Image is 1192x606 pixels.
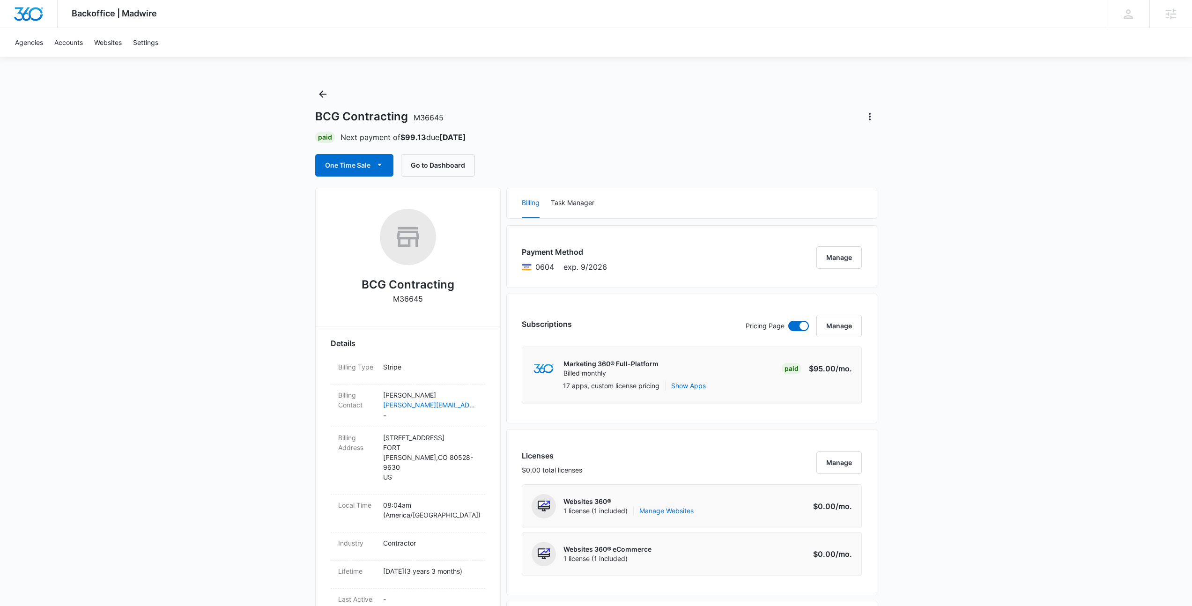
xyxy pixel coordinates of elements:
[9,28,49,57] a: Agencies
[414,113,444,122] span: M36645
[522,465,582,475] p: $0.00 total licenses
[836,549,852,559] span: /mo.
[383,433,478,482] p: [STREET_ADDRESS] FORT [PERSON_NAME] , CO 80528-9630 US
[338,433,376,452] dt: Billing Address
[782,363,801,374] div: Paid
[639,506,694,516] a: Manage Websites
[362,276,454,293] h2: BCG Contracting
[563,381,659,391] p: 17 apps, custom license pricing
[808,363,852,374] p: $95.00
[89,28,127,57] a: Websites
[127,28,164,57] a: Settings
[338,566,376,576] dt: Lifetime
[315,132,335,143] div: Paid
[331,561,485,589] div: Lifetime[DATE](3 years 3 months)
[439,133,466,142] strong: [DATE]
[383,362,478,372] p: Stripe
[331,495,485,532] div: Local Time08:04am (America/[GEOGRAPHIC_DATA])
[746,321,785,331] p: Pricing Page
[671,381,706,391] button: Show Apps
[383,400,478,410] a: [PERSON_NAME][EMAIL_ADDRESS][DOMAIN_NAME]
[383,500,478,520] p: 08:04am ( America/[GEOGRAPHIC_DATA] )
[338,538,376,548] dt: Industry
[816,315,862,337] button: Manage
[563,497,694,506] p: Websites 360®
[551,188,594,218] button: Task Manager
[816,451,862,474] button: Manage
[808,548,852,560] p: $0.00
[338,362,376,372] dt: Billing Type
[331,384,485,427] div: Billing Contact[PERSON_NAME][PERSON_NAME][EMAIL_ADDRESS][DOMAIN_NAME]-
[535,261,554,273] span: Visa ending with
[393,293,423,304] p: M36645
[563,359,659,369] p: Marketing 360® Full-Platform
[563,554,652,563] span: 1 license (1 included)
[563,506,694,516] span: 1 license (1 included)
[315,110,444,124] h1: BCG Contracting
[331,338,355,349] span: Details
[383,566,478,576] p: [DATE] ( 3 years 3 months )
[331,356,485,384] div: Billing TypeStripe
[341,132,466,143] p: Next payment of due
[338,500,376,510] dt: Local Time
[522,188,540,218] button: Billing
[400,133,426,142] strong: $99.13
[338,390,376,410] dt: Billing Contact
[862,109,877,124] button: Actions
[338,594,376,604] dt: Last Active
[331,427,485,495] div: Billing Address[STREET_ADDRESS]FORT [PERSON_NAME],CO 80528-9630US
[383,390,478,400] p: [PERSON_NAME]
[563,369,659,378] p: Billed monthly
[563,545,652,554] p: Websites 360® eCommerce
[816,246,862,269] button: Manage
[383,594,478,604] p: -
[383,538,478,548] p: Contractor
[49,28,89,57] a: Accounts
[315,154,393,177] button: One Time Sale
[383,390,478,421] dd: -
[72,8,157,18] span: Backoffice | Madwire
[522,246,607,258] h3: Payment Method
[331,532,485,561] div: IndustryContractor
[315,87,330,102] button: Back
[563,261,607,273] span: exp. 9/2026
[522,450,582,461] h3: Licenses
[836,364,852,373] span: /mo.
[522,318,572,330] h3: Subscriptions
[836,502,852,511] span: /mo.
[533,364,554,374] img: marketing360Logo
[808,501,852,512] p: $0.00
[401,154,475,177] button: Go to Dashboard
